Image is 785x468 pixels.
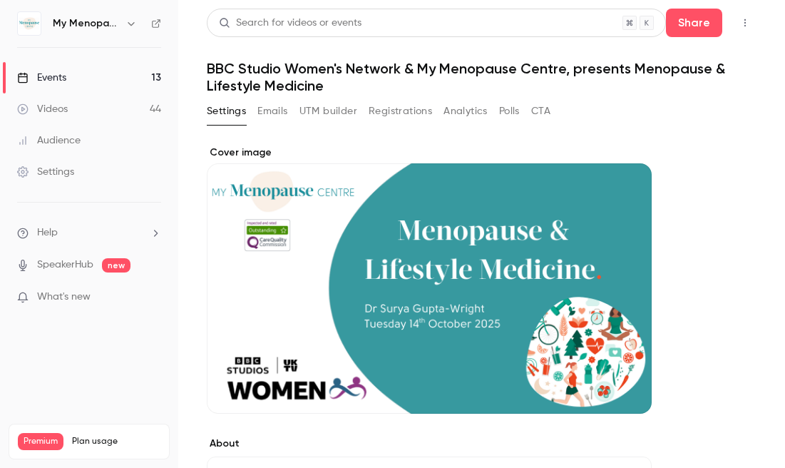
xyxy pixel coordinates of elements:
[299,100,357,123] button: UTM builder
[18,12,41,35] img: My Menopause Centre
[72,436,160,447] span: Plan usage
[207,146,652,160] label: Cover image
[37,258,93,273] a: SpeakerHub
[17,225,161,240] li: help-dropdown-opener
[207,437,652,451] label: About
[443,100,488,123] button: Analytics
[18,433,63,450] span: Premium
[53,16,120,31] h6: My Menopause Centre
[666,9,722,37] button: Share
[257,100,287,123] button: Emails
[17,102,68,116] div: Videos
[17,71,66,85] div: Events
[17,165,74,179] div: Settings
[369,100,432,123] button: Registrations
[219,16,361,31] div: Search for videos or events
[102,258,130,273] span: new
[144,291,161,304] iframe: Noticeable Trigger
[37,225,58,240] span: Help
[17,133,81,148] div: Audience
[499,100,520,123] button: Polls
[207,60,756,94] h1: BBC Studio Women's Network & My Menopause Centre, presents Menopause & Lifestyle Medicine
[207,146,652,414] section: Cover image
[207,100,246,123] button: Settings
[531,100,550,123] button: CTA
[37,290,91,305] span: What's new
